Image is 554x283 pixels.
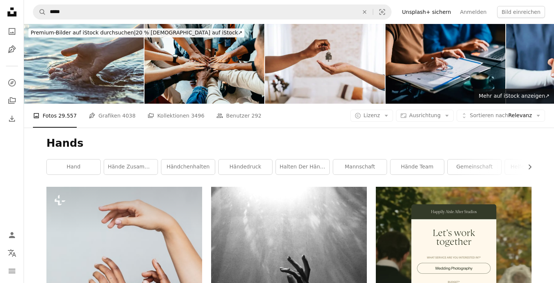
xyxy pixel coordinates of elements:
a: Premium-Bilder auf iStock durchsuchen|20 % [DEMOGRAPHIC_DATA] auf iStock↗ [24,24,249,42]
span: Ausrichtung [409,112,441,118]
button: Visuelle Suche [373,5,391,19]
a: Mannschaft [333,159,387,174]
button: Sprache [4,246,19,261]
button: Sortieren nachRelevanz [457,110,545,122]
img: Business-Team, das Finanzdaten in einem modernen Büro analysiert [386,24,505,104]
button: Menü [4,264,19,279]
a: Gemeinschaft [448,159,501,174]
button: Bild einreichen [497,6,545,18]
a: Unsplash+ sichern [398,6,456,18]
button: Liste nach rechts verschieben [523,159,532,174]
button: Löschen [356,5,373,19]
a: Fotos [4,24,19,39]
a: Startseite — Unsplash [4,4,19,21]
a: Bisherige Downloads [4,111,19,126]
a: Anmelden [456,6,491,18]
span: 4038 [122,112,136,120]
span: 3496 [191,112,204,120]
form: Finden Sie Bildmaterial auf der ganzen Webseite [33,4,392,19]
a: Entdecken [4,75,19,90]
span: 292 [252,112,262,120]
a: Benutzer 292 [216,104,261,128]
span: Premium-Bilder auf iStock durchsuchen | [31,30,136,36]
span: Lizenz [363,112,380,118]
a: Hände zusammengeballt [104,159,158,174]
img: Immobilienmakler gibt einem Mann die Schlüssel zu seinem neuen Zuhause [265,24,385,104]
a: Grafiken 4038 [89,104,136,128]
img: Teamarbeitskonzept mit verschiedenen Händen, die sich zusammenschließen und Einheit, Kooperation ... [144,24,264,104]
a: Grafiken [4,42,19,57]
a: Kollektionen 3496 [147,104,204,128]
a: Hand [47,159,100,174]
a: Händchenhalten [161,159,215,174]
button: Ausrichtung [396,110,454,122]
div: 20 % [DEMOGRAPHIC_DATA] auf iStock ↗ [28,28,244,37]
a: Anmelden / Registrieren [4,228,19,243]
a: Kollektionen [4,93,19,108]
h1: Hands [46,137,532,150]
button: Lizenz [350,110,393,122]
span: Sortieren nach [470,112,508,118]
span: Relevanz [470,112,532,119]
a: Hände Team [390,159,444,174]
button: Unsplash suchen [33,5,46,19]
span: Mehr auf iStock anzeigen ↗ [479,93,550,99]
img: Hand touching water. [24,24,144,104]
a: Halten der Hände [276,159,329,174]
a: Mehr auf iStock anzeigen↗ [474,89,554,104]
a: Händedruck [219,159,272,174]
